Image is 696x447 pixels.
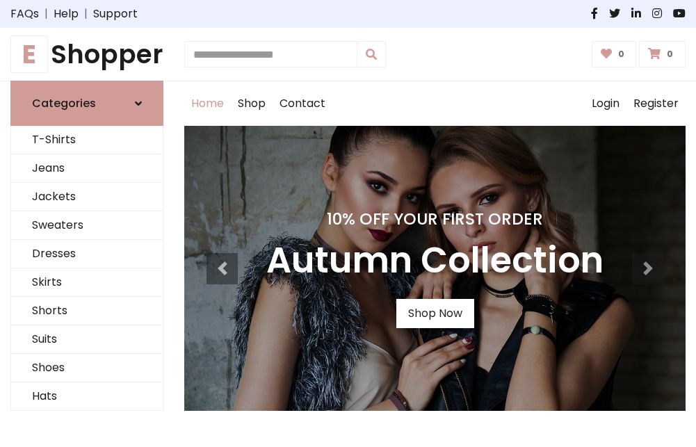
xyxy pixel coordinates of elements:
[11,325,163,354] a: Suits
[32,97,96,110] h6: Categories
[10,81,163,126] a: Categories
[615,48,628,60] span: 0
[266,240,604,282] h3: Autumn Collection
[11,154,163,183] a: Jeans
[663,48,677,60] span: 0
[585,81,626,126] a: Login
[11,211,163,240] a: Sweaters
[93,6,138,22] a: Support
[639,41,686,67] a: 0
[11,354,163,382] a: Shoes
[10,6,39,22] a: FAQs
[79,6,93,22] span: |
[11,126,163,154] a: T-Shirts
[626,81,686,126] a: Register
[10,39,163,70] a: EShopper
[592,41,637,67] a: 0
[11,183,163,211] a: Jackets
[54,6,79,22] a: Help
[39,6,54,22] span: |
[11,240,163,268] a: Dresses
[11,268,163,297] a: Skirts
[10,35,48,73] span: E
[231,81,273,126] a: Shop
[10,39,163,70] h1: Shopper
[266,209,604,229] h4: 10% Off Your First Order
[11,382,163,411] a: Hats
[184,81,231,126] a: Home
[273,81,332,126] a: Contact
[11,297,163,325] a: Shorts
[396,299,474,328] a: Shop Now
